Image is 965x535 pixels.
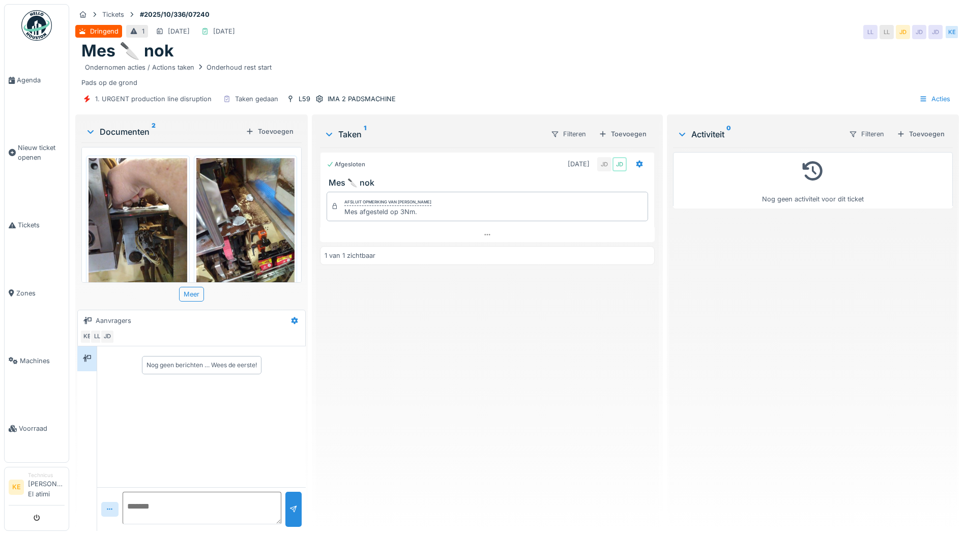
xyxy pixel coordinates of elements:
[680,157,946,204] div: Nog geen activiteit voor dit ticket
[595,127,651,141] div: Toevoegen
[945,25,959,39] div: KE
[19,424,65,433] span: Voorraad
[928,25,943,39] div: JD
[18,220,65,230] span: Tickets
[96,316,131,325] div: Aanvragers
[136,10,214,19] strong: #2025/10/336/07240
[80,330,94,344] div: KE
[179,287,204,302] div: Meer
[299,94,310,104] div: L59
[5,114,69,191] a: Nieuw ticket openen
[915,92,955,106] div: Acties
[17,75,65,85] span: Agenda
[364,128,366,140] sup: 1
[90,26,119,36] div: Dringend
[81,41,174,61] h1: Mes 🔪 nok
[896,25,910,39] div: JD
[16,288,65,298] span: Zones
[677,128,840,140] div: Activiteit
[612,157,627,171] div: JD
[325,251,375,260] div: 1 van 1 zichtbaar
[546,127,591,141] div: Filteren
[102,10,124,19] div: Tickets
[21,10,52,41] img: Badge_color-CXgf-gQk.svg
[9,471,65,506] a: KE Technicus[PERSON_NAME] El atimi
[844,127,889,141] div: Filteren
[235,94,278,104] div: Taken gedaan
[5,192,69,259] a: Tickets
[324,128,542,140] div: Taken
[568,159,590,169] div: [DATE]
[5,327,69,395] a: Machines
[28,471,65,503] li: [PERSON_NAME] El atimi
[147,361,257,370] div: Nog geen berichten … Wees de eerste!
[327,160,365,169] div: Afgesloten
[5,259,69,327] a: Zones
[168,26,190,36] div: [DATE]
[912,25,926,39] div: JD
[18,143,65,162] span: Nieuw ticket openen
[328,94,396,104] div: IMA 2 PADSMACHINE
[152,126,156,138] sup: 2
[344,207,431,217] div: Mes afgesteld op 3Nm.
[880,25,894,39] div: LL
[89,158,187,289] img: brtknyr061gf4urlgcuryu1y6lky
[81,61,953,87] div: Pads op de grond
[863,25,878,39] div: LL
[85,126,242,138] div: Documenten
[95,94,212,104] div: 1. URGENT production line disruption
[213,26,235,36] div: [DATE]
[9,480,24,495] li: KE
[5,46,69,114] a: Agenda
[893,127,949,141] div: Toevoegen
[344,199,431,206] div: Afsluit opmerking van [PERSON_NAME]
[196,158,295,289] img: 1ivghqiukwno0z17z58oyhn949tj
[597,157,611,171] div: JD
[28,471,65,479] div: Technicus
[329,178,650,188] h3: Mes 🔪 nok
[20,356,65,366] span: Machines
[90,330,104,344] div: LL
[5,395,69,462] a: Voorraad
[100,330,114,344] div: JD
[242,125,298,138] div: Toevoegen
[726,128,731,140] sup: 0
[142,26,144,36] div: 1
[85,63,272,72] div: Ondernomen acties / Actions taken Onderhoud rest start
